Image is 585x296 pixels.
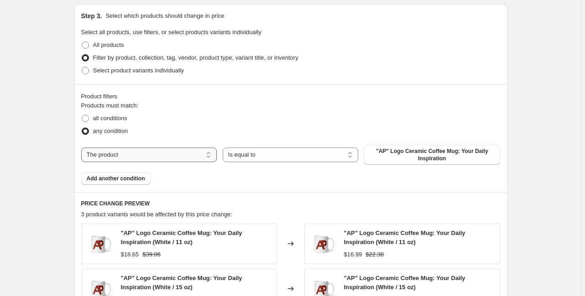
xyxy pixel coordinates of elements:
[81,172,151,185] button: Add another condition
[93,54,298,61] span: Filter by product, collection, tag, vendor, product type, variant title, or inventory
[81,211,232,218] span: 3 product variants would be affected by this price change:
[87,175,145,182] span: Add another condition
[81,92,500,101] div: Product filters
[344,275,465,291] span: "AP" Logo Ceramic Coffee Mug: Your Daily Inspiration (White / 15 oz)
[344,250,362,259] div: $16.99
[309,230,337,257] img: 9CnthNztAPfJNXqd_80x.webp
[366,250,384,259] strike: $22.38
[344,230,465,245] span: "AP" Logo Ceramic Coffee Mug: Your Daily Inspiration (White / 11 oz)
[93,41,124,48] span: All products
[93,128,128,134] span: any condition
[364,145,500,165] button: "AP" Logo Ceramic Coffee Mug: Your Daily Inspiration
[81,200,500,207] h6: PRICE CHANGE PREVIEW
[121,230,242,245] span: "AP" Logo Ceramic Coffee Mug: Your Daily Inspiration (White / 11 oz)
[370,148,494,162] span: "AP" Logo Ceramic Coffee Mug: Your Daily Inspiration
[81,29,261,36] span: Select all products, use filters, or select products variants individually
[81,102,139,109] span: Products must match:
[93,115,127,122] span: all conditions
[81,11,102,20] h2: Step 3.
[142,250,161,259] strike: $39.06
[105,11,224,20] p: Select which products should change in price
[93,67,184,74] span: Select product variants individually
[121,250,139,259] div: $18.65
[121,275,242,291] span: "AP" Logo Ceramic Coffee Mug: Your Daily Inspiration (White / 15 oz)
[86,230,114,257] img: 9CnthNztAPfJNXqd_80x.webp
